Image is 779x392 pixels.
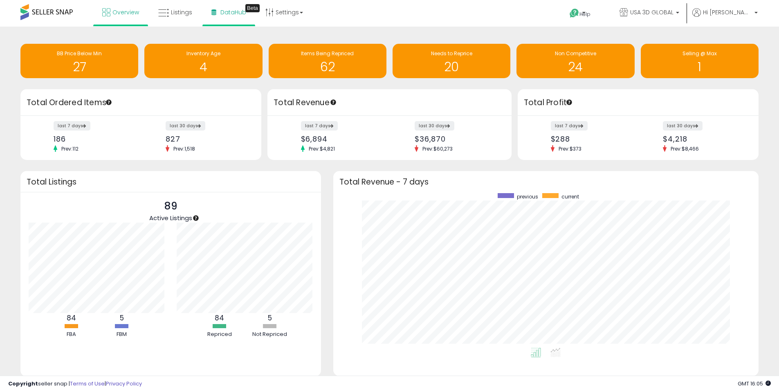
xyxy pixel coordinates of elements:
[27,97,255,108] h3: Total Ordered Items
[418,145,457,152] span: Prev: $60,273
[149,198,192,214] p: 89
[563,2,606,27] a: Help
[8,380,142,388] div: seller snap | |
[149,214,192,222] span: Active Listings
[645,60,754,74] h1: 1
[8,380,38,387] strong: Copyright
[393,44,510,78] a: Needs to Reprice 20
[692,8,758,27] a: Hi [PERSON_NAME]
[579,11,590,18] span: Help
[274,97,505,108] h3: Total Revenue
[57,145,83,152] span: Prev: 112
[630,8,673,16] span: USA 3D GLOBAL
[171,8,192,16] span: Listings
[220,8,246,16] span: DataHub
[551,135,632,143] div: $288
[144,44,262,78] a: Inventory Age 4
[54,135,135,143] div: 186
[301,121,338,131] label: last 7 days
[186,50,220,57] span: Inventory Age
[555,50,596,57] span: Non Competitive
[268,313,272,323] b: 5
[105,99,112,106] div: Tooltip anchor
[67,313,76,323] b: 84
[516,44,634,78] a: Non Competitive 24
[166,135,247,143] div: 827
[273,60,382,74] h1: 62
[566,99,573,106] div: Tooltip anchor
[524,97,752,108] h3: Total Profit
[70,380,105,387] a: Terms of Use
[97,331,146,338] div: FBM
[521,60,630,74] h1: 24
[339,179,752,185] h3: Total Revenue - 7 days
[148,60,258,74] h1: 4
[738,380,771,387] span: 2025-09-10 16:05 GMT
[195,331,244,338] div: Repriced
[415,135,497,143] div: $36,870
[215,313,224,323] b: 84
[431,50,472,57] span: Needs to Reprice
[27,179,315,185] h3: Total Listings
[663,121,703,131] label: last 30 days
[120,313,124,323] b: 5
[245,4,260,12] div: Tooltip anchor
[245,331,294,338] div: Not Repriced
[569,8,579,18] i: Get Help
[301,135,384,143] div: $6,894
[305,145,339,152] span: Prev: $4,821
[551,121,588,131] label: last 7 days
[330,99,337,106] div: Tooltip anchor
[166,121,205,131] label: last 30 days
[641,44,759,78] a: Selling @ Max 1
[269,44,386,78] a: Items Being Repriced 62
[106,380,142,387] a: Privacy Policy
[555,145,586,152] span: Prev: $373
[561,193,579,200] span: current
[57,50,102,57] span: BB Price Below Min
[397,60,506,74] h1: 20
[112,8,139,16] span: Overview
[517,193,538,200] span: previous
[192,214,200,222] div: Tooltip anchor
[703,8,752,16] span: Hi [PERSON_NAME]
[301,50,354,57] span: Items Being Repriced
[415,121,454,131] label: last 30 days
[663,135,744,143] div: $4,218
[20,44,138,78] a: BB Price Below Min 27
[682,50,717,57] span: Selling @ Max
[667,145,703,152] span: Prev: $8,466
[169,145,199,152] span: Prev: 1,518
[47,331,96,338] div: FBA
[54,121,90,131] label: last 7 days
[25,60,134,74] h1: 27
